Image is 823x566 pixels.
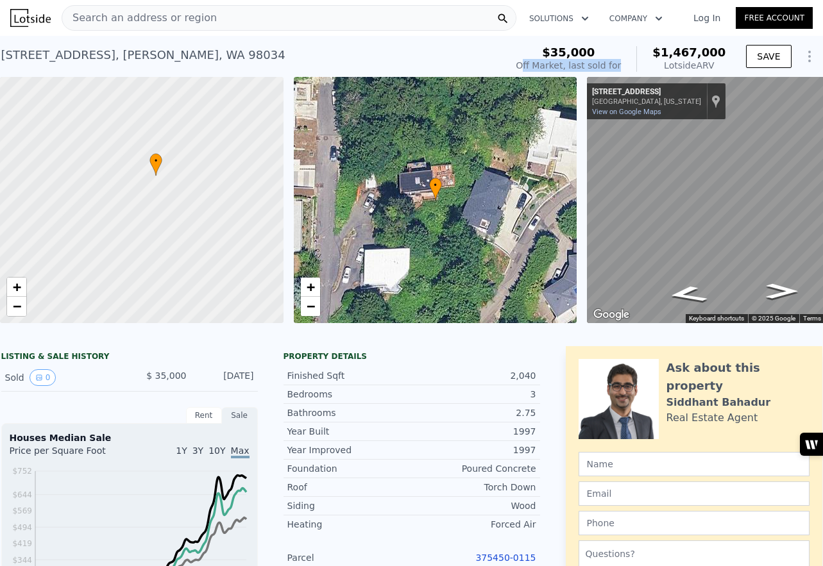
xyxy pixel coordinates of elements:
[592,108,661,116] a: View on Google Maps
[752,315,795,322] span: © 2025 Google
[650,282,724,307] path: Go Southwest, NE 117th Pl
[599,7,673,30] button: Company
[412,481,536,494] div: Torch Down
[475,553,536,563] a: 375450-0115
[62,10,217,26] span: Search an address or region
[12,539,32,548] tspan: $419
[412,444,536,456] div: 1997
[1,351,258,364] div: LISTING & SALE HISTORY
[287,369,412,382] div: Finished Sqft
[689,314,744,323] button: Keyboard shortcuts
[412,462,536,475] div: Poured Concrete
[13,298,21,314] span: −
[412,388,536,401] div: 3
[579,481,810,506] input: Email
[797,44,822,69] button: Show Options
[1,46,285,64] div: [STREET_ADDRESS] , [PERSON_NAME] , WA 98034
[666,359,810,395] div: Ask about this property
[678,12,736,24] a: Log In
[519,7,599,30] button: Solutions
[12,506,32,515] tspan: $569
[412,518,536,531] div: Forced Air
[652,46,725,59] span: $1,467,000
[10,431,250,444] div: Houses Median Sale
[306,298,314,314] span: −
[12,556,32,565] tspan: $344
[301,278,320,297] a: Zoom in
[306,279,314,295] span: +
[753,280,811,302] path: Go Northeast, NE 117th Pl
[301,297,320,316] a: Zoom out
[412,425,536,438] div: 1997
[590,306,632,323] img: Google
[192,445,203,456] span: 3Y
[5,369,119,386] div: Sold
[197,369,254,386] div: [DATE]
[429,178,442,200] div: •
[666,395,771,410] div: Siddhant Bahadur
[287,551,412,564] div: Parcel
[149,153,162,176] div: •
[590,306,632,323] a: Open this area in Google Maps (opens a new window)
[746,45,791,68] button: SAVE
[231,445,250,458] span: Max
[12,467,32,476] tspan: $752
[284,351,540,362] div: Property details
[186,407,222,424] div: Rent
[13,279,21,295] span: +
[222,407,258,424] div: Sale
[652,59,725,72] div: Lotside ARV
[666,410,758,426] div: Real Estate Agent
[711,94,720,108] a: Show location on map
[542,46,595,59] span: $35,000
[579,511,810,535] input: Phone
[287,388,412,401] div: Bedrooms
[149,155,162,167] span: •
[412,406,536,419] div: 2.75
[10,444,130,465] div: Price per Square Foot
[592,97,701,106] div: [GEOGRAPHIC_DATA], [US_STATE]
[736,7,813,29] a: Free Account
[429,179,442,191] span: •
[287,406,412,419] div: Bathrooms
[7,278,26,297] a: Zoom in
[287,481,412,494] div: Roof
[579,452,810,476] input: Name
[30,369,56,386] button: View historical data
[592,87,701,97] div: [STREET_ADDRESS]
[803,315,821,322] a: Terms (opens in new tab)
[412,369,536,382] div: 2,040
[287,444,412,456] div: Year Improved
[287,499,412,512] div: Siding
[287,462,412,475] div: Foundation
[412,499,536,512] div: Wood
[516,59,621,72] div: Off Market, last sold for
[208,445,225,456] span: 10Y
[287,425,412,438] div: Year Built
[176,445,187,456] span: 1Y
[146,370,186,381] span: $ 35,000
[12,523,32,532] tspan: $494
[12,490,32,499] tspan: $644
[10,9,51,27] img: Lotside
[287,518,412,531] div: Heating
[7,297,26,316] a: Zoom out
